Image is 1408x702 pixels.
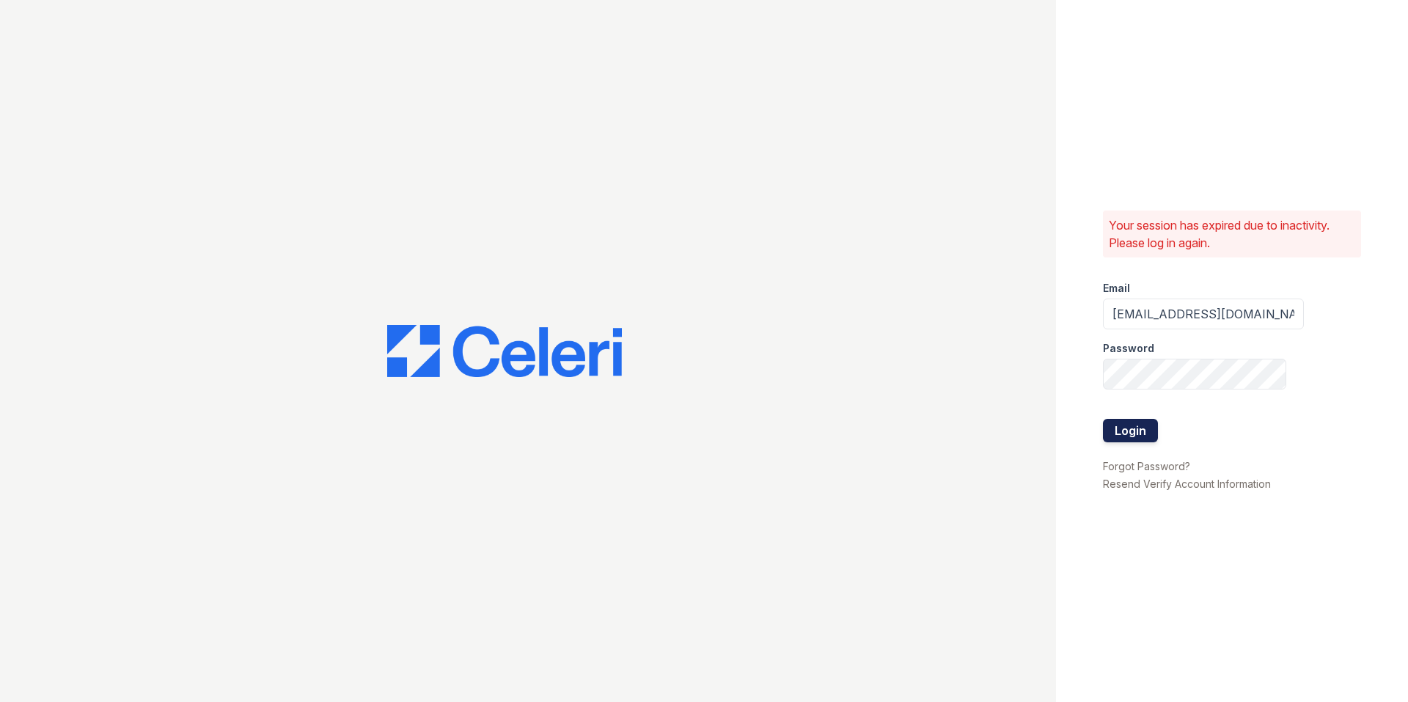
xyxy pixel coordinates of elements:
[1103,341,1154,356] label: Password
[1103,460,1190,472] a: Forgot Password?
[1103,281,1130,296] label: Email
[1103,419,1158,442] button: Login
[1103,478,1271,490] a: Resend Verify Account Information
[387,325,622,378] img: CE_Logo_Blue-a8612792a0a2168367f1c8372b55b34899dd931a85d93a1a3d3e32e68fde9ad4.png
[1109,216,1355,252] p: Your session has expired due to inactivity. Please log in again.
